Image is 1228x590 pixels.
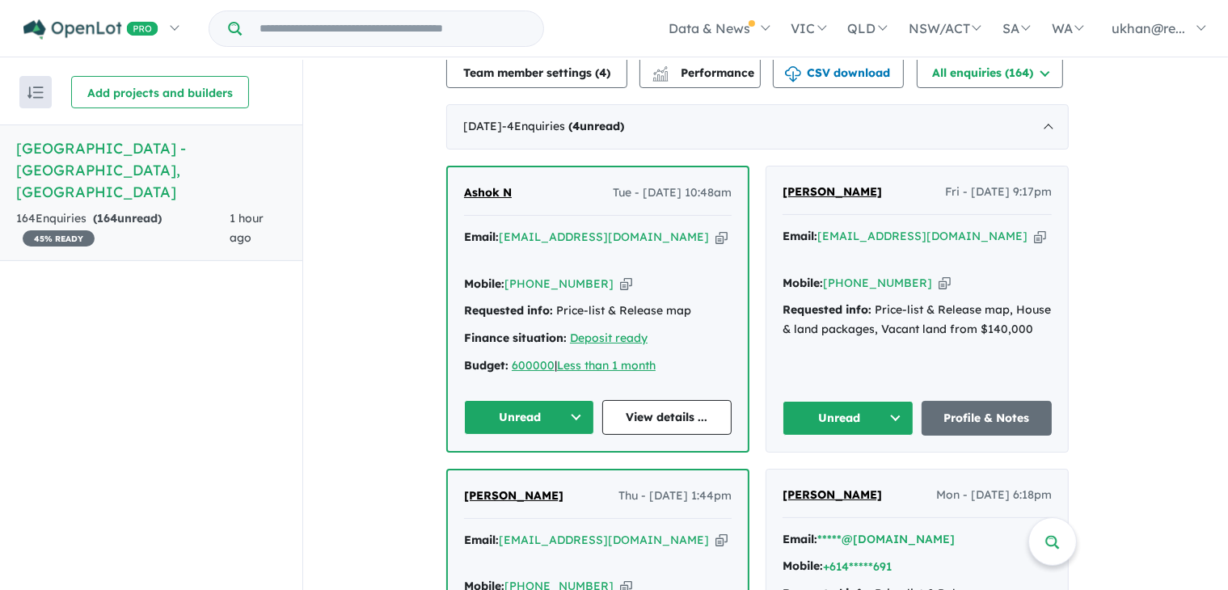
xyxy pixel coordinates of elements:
a: [PHONE_NUMBER] [823,276,932,290]
span: 1 hour ago [230,211,264,245]
strong: ( unread) [93,211,162,225]
img: download icon [785,66,801,82]
span: ukhan@re... [1112,20,1185,36]
img: line-chart.svg [653,66,668,75]
div: 164 Enquir ies [16,209,230,248]
button: Performance [639,56,761,88]
button: Add projects and builders [71,76,249,108]
button: Copy [715,229,728,246]
strong: Email: [464,230,499,244]
span: 4 [599,65,606,80]
strong: Mobile: [464,276,504,291]
span: [PERSON_NAME] [783,184,882,199]
a: [PERSON_NAME] [464,487,563,506]
strong: Email: [783,532,817,546]
img: Openlot PRO Logo White [23,19,158,40]
span: Ashok N [464,185,512,200]
img: bar-chart.svg [652,71,669,82]
strong: ( unread) [568,119,624,133]
button: Unread [464,400,594,435]
span: 164 [97,211,117,225]
div: [DATE] [446,104,1069,150]
button: Copy [620,276,632,293]
img: sort.svg [27,86,44,99]
span: 4 [572,119,580,133]
a: [PERSON_NAME] [783,183,882,202]
a: [EMAIL_ADDRESS][DOMAIN_NAME] [817,229,1028,243]
button: Copy [939,275,951,292]
a: Ashok N [464,183,512,203]
span: 45 % READY [23,230,95,247]
button: Unread [783,401,914,436]
span: Tue - [DATE] 10:48am [613,183,732,203]
a: [EMAIL_ADDRESS][DOMAIN_NAME] [499,230,709,244]
span: [PERSON_NAME] [783,487,882,502]
a: [PERSON_NAME] [783,486,882,505]
strong: Mobile: [783,276,823,290]
strong: Budget: [464,358,509,373]
a: View details ... [602,400,732,435]
strong: Email: [464,533,499,547]
a: Deposit ready [570,331,648,345]
span: Fri - [DATE] 9:17pm [945,183,1052,202]
button: Team member settings (4) [446,56,627,88]
button: Copy [715,532,728,549]
span: Thu - [DATE] 1:44pm [618,487,732,506]
strong: Requested info: [783,302,871,317]
strong: Email: [783,229,817,243]
span: Performance [655,65,754,80]
button: All enquiries (164) [917,56,1063,88]
span: - 4 Enquir ies [502,119,624,133]
span: [PERSON_NAME] [464,488,563,503]
div: Price-list & Release map, House & land packages, Vacant land from $140,000 [783,301,1052,339]
div: | [464,356,732,376]
strong: Requested info: [464,303,553,318]
h5: [GEOGRAPHIC_DATA] - [GEOGRAPHIC_DATA] , [GEOGRAPHIC_DATA] [16,137,286,203]
strong: Mobile: [783,558,823,573]
a: [EMAIL_ADDRESS][DOMAIN_NAME] [499,533,709,547]
strong: Finance situation: [464,331,567,345]
a: Less than 1 month [557,358,656,373]
button: CSV download [773,56,904,88]
a: Profile & Notes [922,401,1053,436]
a: 600000 [512,358,555,373]
input: Try estate name, suburb, builder or developer [245,11,540,46]
div: Price-list & Release map [464,301,732,321]
button: Copy [1034,228,1046,245]
span: Mon - [DATE] 6:18pm [936,486,1052,505]
a: [PHONE_NUMBER] [504,276,614,291]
